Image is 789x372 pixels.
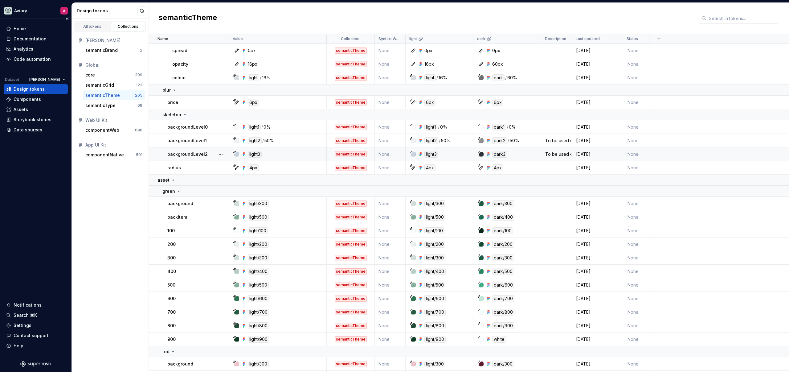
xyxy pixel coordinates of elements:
[335,296,367,302] div: semanticTheme
[172,48,187,54] p: spread
[113,24,144,29] div: Collections
[167,151,208,157] p: backgroundLevel2
[424,254,445,261] div: light/300
[492,99,503,106] div: 6px
[615,134,651,147] td: None
[439,137,440,144] div: /
[441,137,451,144] div: 50%
[335,48,367,54] div: semanticTheme
[424,200,445,207] div: light/300
[83,45,145,55] a: semanticBrand2
[424,336,446,343] div: light/900
[615,44,651,57] td: None
[83,150,145,160] a: componentNative501
[135,128,142,133] div: 690
[159,13,217,24] h2: semanticTheme
[492,151,507,158] div: dark3
[233,36,243,41] p: Value
[167,214,187,220] p: backItem
[572,200,615,207] div: [DATE]
[248,227,268,234] div: light/100
[436,74,438,81] div: /
[4,320,68,330] a: Settings
[20,361,51,367] a: Supernova Logo
[167,309,176,315] p: 700
[4,24,68,34] a: Home
[439,74,447,81] div: 16%
[424,137,438,144] div: light2
[83,70,145,80] a: core299
[492,74,505,81] div: dark
[424,282,445,288] div: light/500
[4,331,68,341] button: Contact support
[507,124,508,130] div: /
[248,99,259,106] div: 6px
[509,124,516,130] div: 0%
[172,61,188,67] p: opacity
[572,309,615,315] div: [DATE]
[335,138,367,144] div: semanticTheme
[572,124,615,130] div: [DATE]
[615,120,651,134] td: None
[248,268,269,275] div: light/400
[375,57,406,71] td: None
[167,99,178,105] p: price
[492,214,514,221] div: dark/400
[572,255,615,261] div: [DATE]
[83,125,145,135] button: componentWeb690
[83,101,145,110] a: semanticType69
[424,164,435,171] div: 4px
[492,295,514,302] div: dark/700
[335,268,367,275] div: semanticTheme
[85,117,142,123] div: Web UI Kit
[14,8,27,14] div: Aviary
[615,96,651,109] td: None
[572,268,615,275] div: [DATE]
[424,295,446,302] div: light/600
[136,83,142,88] div: 123
[335,323,367,329] div: semanticTheme
[335,241,367,247] div: semanticTheme
[85,127,119,133] div: componentWeb
[4,84,68,94] a: Design tokens
[248,241,269,248] div: light/200
[477,36,485,41] p: dark
[375,357,406,371] td: None
[378,36,400,41] p: Syntax: Web
[615,357,651,371] td: None
[14,322,31,329] div: Settings
[162,188,175,194] p: green
[375,134,406,147] td: None
[375,210,406,224] td: None
[572,241,615,247] div: [DATE]
[572,165,615,171] div: [DATE]
[424,241,445,248] div: light/200
[136,152,142,157] div: 501
[14,46,33,52] div: Analytics
[4,34,68,44] a: Documentation
[63,14,72,23] button: Collapse sidebar
[4,300,68,310] button: Notifications
[4,44,68,54] a: Analytics
[335,282,367,288] div: semanticTheme
[248,309,269,316] div: light/700
[542,138,571,144] div: To be used ontop of Level0
[260,74,261,81] div: /
[4,310,68,320] button: Search ⌘K
[14,26,26,32] div: Home
[335,61,367,67] div: semanticTheme
[375,238,406,251] td: None
[167,138,207,144] p: backgroundLevel1
[14,56,51,62] div: Code automation
[615,147,651,161] td: None
[615,197,651,210] td: None
[167,282,175,288] p: 500
[262,137,264,144] div: /
[167,124,208,130] p: backgroundLevel0
[492,227,513,234] div: dark/100
[14,96,41,102] div: Components
[375,120,406,134] td: None
[492,124,506,130] div: dark1
[375,319,406,333] td: None
[4,54,68,64] a: Code automation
